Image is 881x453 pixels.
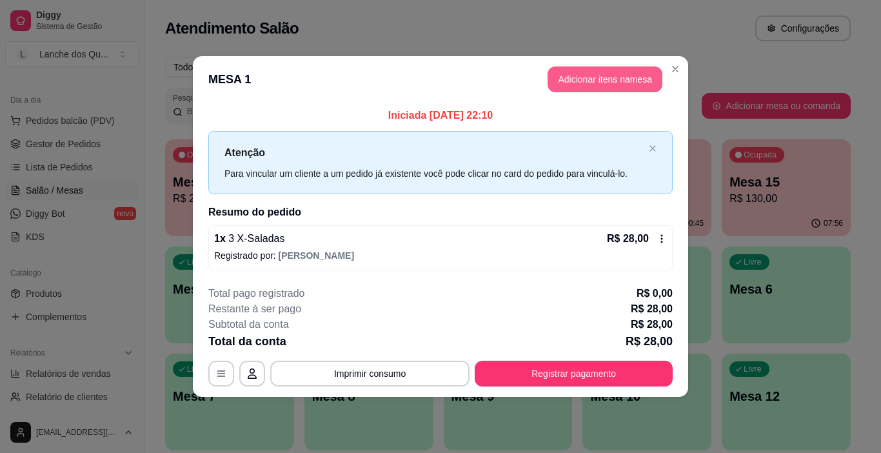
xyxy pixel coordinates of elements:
[208,286,304,301] p: Total pago registrado
[607,231,649,247] p: R$ 28,00
[208,332,286,350] p: Total da conta
[208,205,673,220] h2: Resumo do pedido
[208,317,289,332] p: Subtotal da conta
[226,233,285,244] span: 3 X-Saladas
[631,301,673,317] p: R$ 28,00
[208,301,301,317] p: Restante à ser pago
[649,145,657,153] button: close
[626,332,673,350] p: R$ 28,00
[649,145,657,152] span: close
[637,286,673,301] p: R$ 0,00
[270,361,470,387] button: Imprimir consumo
[548,66,662,92] button: Adicionar itens namesa
[208,108,673,123] p: Iniciada [DATE] 22:10
[665,59,686,79] button: Close
[224,145,644,161] p: Atenção
[631,317,673,332] p: R$ 28,00
[214,249,667,262] p: Registrado por:
[224,166,644,181] div: Para vincular um cliente a um pedido já existente você pode clicar no card do pedido para vinculá...
[214,231,284,247] p: 1 x
[475,361,673,387] button: Registrar pagamento
[193,56,688,103] header: MESA 1
[279,250,354,261] span: [PERSON_NAME]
